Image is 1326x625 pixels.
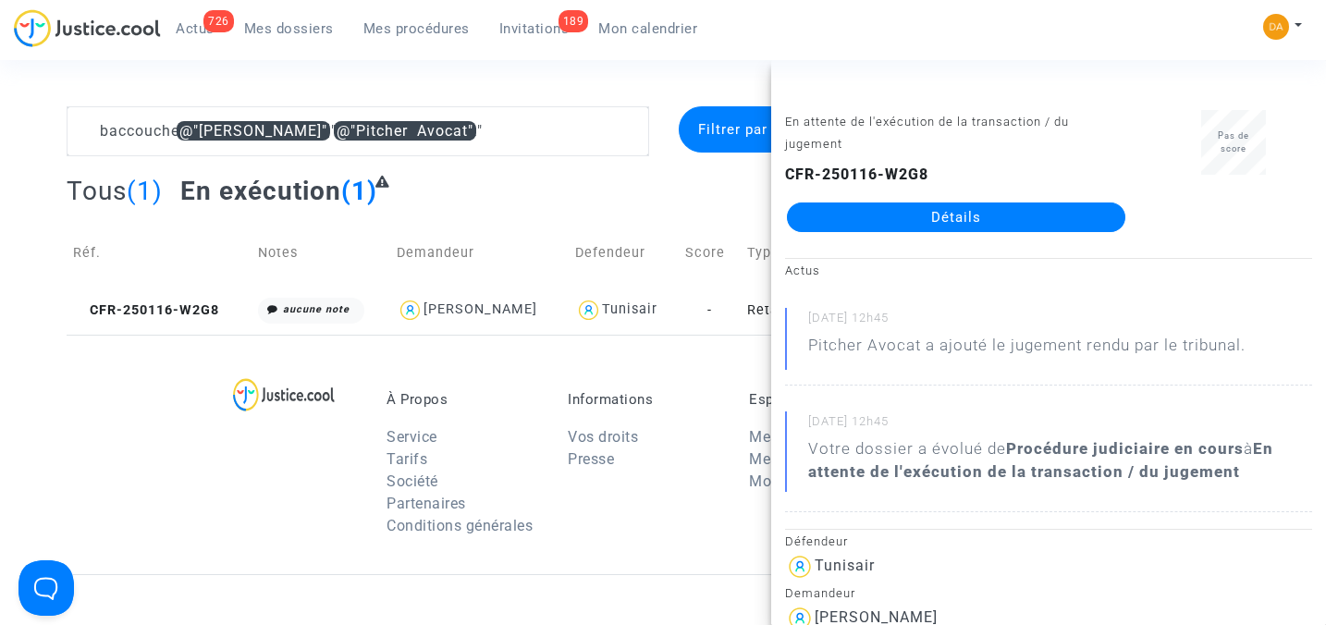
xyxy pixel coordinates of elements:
[73,302,219,318] span: CFR-250116-W2G8
[602,301,657,317] div: Tunisair
[180,176,341,206] span: En exécution
[749,472,821,490] a: Mon profil
[252,220,391,286] td: Notes
[363,20,470,37] span: Mes procédures
[808,413,1312,437] small: [DATE] 12h45
[1263,14,1289,40] img: f196418186172f8aa65772d580cc3cbf
[785,115,1069,151] small: En attente de l'exécution de la transaction / du jugement
[785,552,815,582] img: icon-user.svg
[499,20,570,37] span: Invitations
[233,378,336,411] img: logo-lg.svg
[787,202,1125,232] a: Détails
[568,450,614,468] a: Presse
[397,297,424,324] img: icon-user.svg
[1006,439,1244,458] b: Procédure judiciaire en cours
[698,121,808,138] span: Filtrer par litige
[1218,130,1249,153] span: Pas de score
[341,176,377,206] span: (1)
[387,428,437,446] a: Service
[424,301,537,317] div: [PERSON_NAME]
[808,310,1312,334] small: [DATE] 12h45
[387,450,427,468] a: Tarifs
[808,437,1312,484] div: Votre dossier a évolué de à
[14,9,161,47] img: jc-logo.svg
[598,20,697,37] span: Mon calendrier
[390,220,569,286] td: Demandeur
[741,286,955,335] td: Retard de vol à l'arrivée (Règlement CE n°261/2004)
[283,303,350,315] i: aucune note
[67,176,127,206] span: Tous
[679,220,740,286] td: Score
[575,297,602,324] img: icon-user.svg
[749,428,841,446] a: Mes dossiers
[387,495,466,512] a: Partenaires
[741,220,955,286] td: Type de dossier
[785,165,928,183] b: CFR-250116-W2G8
[707,302,712,318] span: -
[387,472,438,490] a: Société
[127,176,163,206] span: (1)
[785,586,855,600] small: Demandeur
[387,391,540,408] p: À Propos
[161,15,229,43] a: 726Actus
[749,450,859,468] a: Mes procédures
[559,10,589,32] div: 189
[815,557,875,574] div: Tunisair
[176,20,215,37] span: Actus
[808,334,1246,366] p: Pitcher Avocat a ajouté le jugement rendu par le tribunal.
[749,391,902,408] p: Espace Personnel
[485,15,584,43] a: 189Invitations
[349,15,485,43] a: Mes procédures
[244,20,334,37] span: Mes dossiers
[569,220,679,286] td: Defendeur
[229,15,349,43] a: Mes dossiers
[785,263,820,277] small: Actus
[387,517,533,534] a: Conditions générales
[785,534,848,548] small: Défendeur
[568,391,721,408] p: Informations
[18,560,74,616] iframe: Help Scout Beacon - Open
[203,10,234,32] div: 726
[583,15,712,43] a: Mon calendrier
[67,220,252,286] td: Réf.
[568,428,638,446] a: Vos droits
